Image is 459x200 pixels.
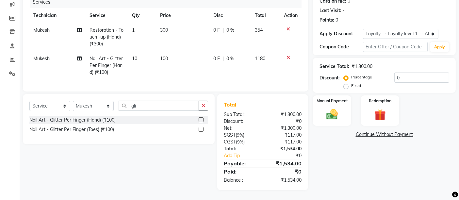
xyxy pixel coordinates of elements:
span: 354 [255,27,263,33]
div: Payable: [219,159,263,167]
th: Total [251,8,280,23]
div: Net: [219,125,263,132]
span: | [222,55,224,62]
div: Nail Art - Glitter Per Finger (Toes) (₹100) [29,126,114,133]
div: ₹1,300.00 [352,63,372,70]
div: Total: [219,145,263,152]
span: 0 % [226,27,234,34]
img: _cash.svg [323,108,341,121]
span: 1 [132,27,135,33]
div: ₹1,534.00 [263,177,306,184]
a: Add Tip [219,152,270,159]
label: Redemption [369,98,391,104]
img: _gift.svg [371,108,389,122]
div: Last Visit: [320,7,341,14]
span: 0 F [213,27,220,34]
div: 0 [336,17,338,24]
span: 9% [237,132,243,138]
span: 10 [132,56,137,61]
div: ₹117.00 [263,132,306,139]
div: Points: [320,17,334,24]
span: Nail Art - Glitter Per Finger (Hand) (₹100) [90,56,123,75]
span: 0 F [213,55,220,62]
a: Continue Without Payment [314,131,454,138]
th: Technician [29,8,86,23]
span: | [222,27,224,34]
span: 100 [160,56,168,61]
div: Service Total: [320,63,349,70]
div: ₹117.00 [263,139,306,145]
button: Apply [430,42,449,52]
th: Price [156,8,209,23]
label: Manual Payment [317,98,348,104]
span: 9% [237,139,243,144]
th: Service [86,8,128,23]
div: Coupon Code [320,43,363,50]
div: Apply Discount [320,30,363,37]
div: ₹1,534.00 [263,159,306,167]
div: ( ) [219,139,263,145]
span: 1180 [255,56,265,61]
span: Mukesh [33,27,50,33]
input: Enter Offer / Coupon Code [363,42,428,52]
div: ₹0 [263,168,306,175]
div: - [343,7,345,14]
label: Fixed [351,83,361,89]
div: ₹0 [263,118,306,125]
span: Total [224,101,239,108]
div: Discount: [320,75,340,81]
div: ₹0 [270,152,307,159]
span: 300 [160,27,168,33]
th: Disc [209,8,251,23]
span: Restoration - Touch -up (Hand) (₹300) [90,27,123,47]
div: ₹1,534.00 [263,145,306,152]
label: Percentage [351,74,372,80]
span: 0 % [226,55,234,62]
span: CGST [224,139,236,145]
div: Sub Total: [219,111,263,118]
div: ₹1,300.00 [263,111,306,118]
div: Paid: [219,168,263,175]
span: Mukesh [33,56,50,61]
div: ( ) [219,132,263,139]
span: SGST [224,132,236,138]
th: Qty [128,8,156,23]
input: Search or Scan [119,101,199,111]
th: Action [280,8,302,23]
div: Nail Art - Glitter Per Finger (Hand) (₹100) [29,117,116,124]
div: Balance : [219,177,263,184]
div: ₹1,300.00 [263,125,306,132]
div: Discount: [219,118,263,125]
